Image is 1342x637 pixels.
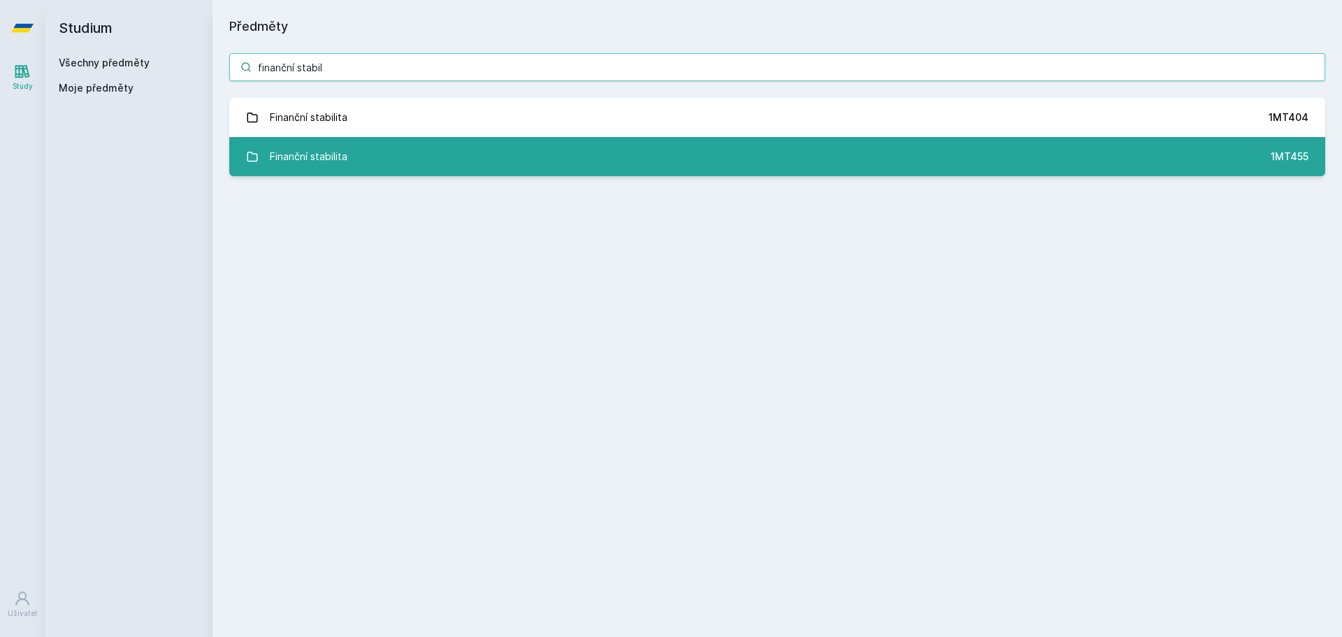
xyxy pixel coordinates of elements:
[1271,150,1308,164] div: 1MT455
[229,17,1325,36] h1: Předměty
[270,103,347,131] div: Finanční stabilita
[8,608,37,619] div: Uživatel
[59,81,134,95] span: Moje předměty
[229,98,1325,137] a: Finanční stabilita 1MT404
[229,53,1325,81] input: Název nebo ident předmětu…
[270,143,347,171] div: Finanční stabilita
[13,81,33,92] div: Study
[3,56,42,99] a: Study
[1269,110,1308,124] div: 1MT404
[3,583,42,626] a: Uživatel
[59,57,150,69] a: Všechny předměty
[229,137,1325,176] a: Finanční stabilita 1MT455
